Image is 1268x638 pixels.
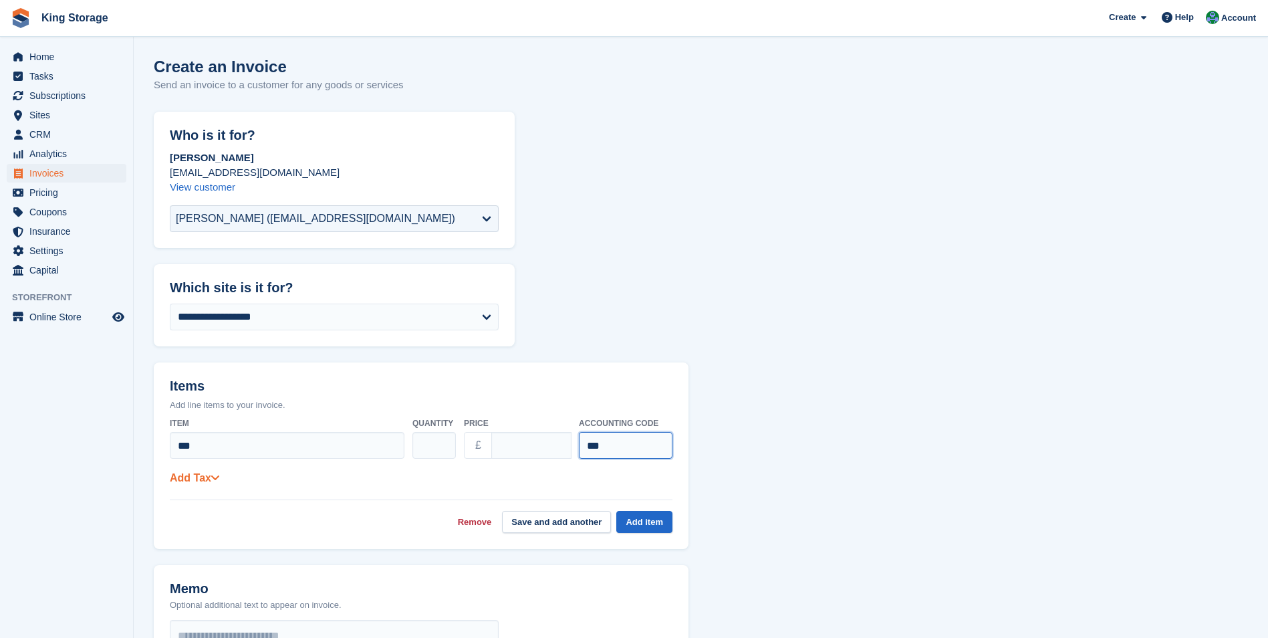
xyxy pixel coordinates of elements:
[36,7,114,29] a: King Storage
[29,308,110,326] span: Online Store
[170,399,672,412] p: Add line items to your invoice.
[176,211,455,227] div: [PERSON_NAME] ([EMAIL_ADDRESS][DOMAIN_NAME])
[29,125,110,144] span: CRM
[154,78,404,93] p: Send an invoice to a customer for any goods or services
[170,280,499,296] h2: Which site is it for?
[170,581,342,597] h2: Memo
[412,417,456,429] label: Quantity
[29,106,110,124] span: Sites
[1109,11,1136,24] span: Create
[579,417,672,429] label: Accounting code
[29,183,110,202] span: Pricing
[29,261,110,280] span: Capital
[29,86,110,105] span: Subscriptions
[29,164,110,183] span: Invoices
[7,308,126,326] a: menu
[29,47,110,66] span: Home
[29,144,110,163] span: Analytics
[1175,11,1194,24] span: Help
[170,181,235,193] a: View customer
[29,241,110,260] span: Settings
[7,183,126,202] a: menu
[7,125,126,144] a: menu
[7,67,126,86] a: menu
[12,291,133,304] span: Storefront
[29,222,110,241] span: Insurance
[7,203,126,221] a: menu
[7,164,126,183] a: menu
[7,144,126,163] a: menu
[616,511,672,533] button: Add item
[170,128,499,143] h2: Who is it for?
[464,417,571,429] label: Price
[170,599,342,612] p: Optional additional text to appear on invoice.
[110,309,126,325] a: Preview store
[29,67,110,86] span: Tasks
[7,47,126,66] a: menu
[458,516,492,529] a: Remove
[1206,11,1219,24] img: John King
[170,165,499,180] p: [EMAIL_ADDRESS][DOMAIN_NAME]
[7,222,126,241] a: menu
[7,241,126,260] a: menu
[7,261,126,280] a: menu
[170,472,219,484] a: Add Tax
[11,8,31,28] img: stora-icon-8386f47178a22dfd0bd8f6a31ec36ba5ce8667c1dd55bd0f319d3a0aa187defe.svg
[170,379,672,397] h2: Items
[154,58,404,76] h1: Create an Invoice
[502,511,611,533] button: Save and add another
[170,150,499,165] p: [PERSON_NAME]
[7,106,126,124] a: menu
[170,417,404,429] label: Item
[29,203,110,221] span: Coupons
[7,86,126,105] a: menu
[1221,11,1256,25] span: Account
